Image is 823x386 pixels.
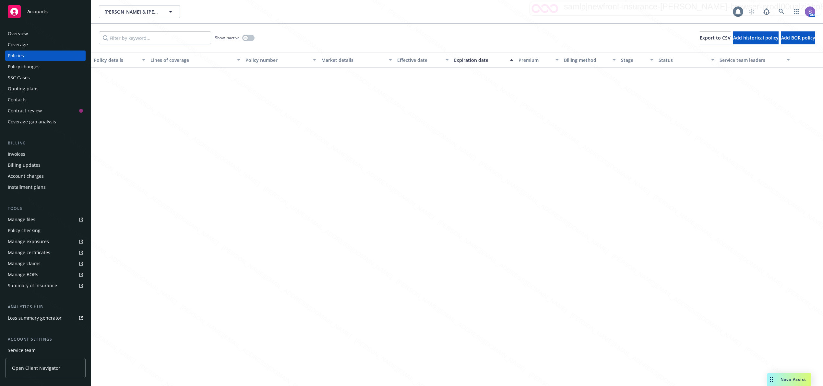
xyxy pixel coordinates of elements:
a: SSC Cases [5,73,86,83]
a: Summary of insurance [5,280,86,291]
a: Policy checking [5,225,86,236]
span: Export to CSV [700,35,731,41]
a: Report a Bug [760,5,773,18]
a: Billing updates [5,160,86,170]
div: Service team [8,345,36,356]
div: Summary of insurance [8,280,57,291]
div: Quoting plans [8,84,39,94]
a: Invoices [5,149,86,159]
a: Switch app [790,5,803,18]
div: Stage [621,57,647,63]
a: Coverage gap analysis [5,117,86,127]
div: Policies [8,51,24,61]
a: Contract review [5,106,86,116]
a: Manage files [5,214,86,225]
div: Account charges [8,171,44,181]
div: Service team leaders [720,57,783,63]
div: Policy changes [8,62,40,72]
button: Lines of coverage [148,52,243,68]
div: Manage BORs [8,269,38,280]
button: Export to CSV [700,31,731,44]
div: Loss summary generator [8,313,62,323]
a: Loss summary generator [5,313,86,323]
div: Tools [5,205,86,212]
a: Policies [5,51,86,61]
button: Add BOR policy [781,31,815,44]
a: Manage certificates [5,247,86,258]
div: Overview [8,28,28,39]
button: Status [656,52,717,68]
a: Start snowing [745,5,758,18]
a: Contacts [5,95,86,105]
div: Billing [5,140,86,146]
a: Manage BORs [5,269,86,280]
div: Policy details [94,57,138,63]
div: Manage files [8,214,35,225]
div: Billing method [564,57,608,63]
a: Manage claims [5,258,86,269]
img: photo [805,6,815,17]
button: Nova Assist [767,373,811,386]
a: Policy changes [5,62,86,72]
button: Market details [319,52,395,68]
button: Premium [516,52,561,68]
div: Policy checking [8,225,41,236]
div: Drag to move [767,373,775,386]
div: Billing updates [8,160,41,170]
div: Coverage [8,40,28,50]
a: Quoting plans [5,84,86,94]
span: [PERSON_NAME] & [PERSON_NAME] [104,8,161,15]
a: Coverage [5,40,86,50]
a: Search [775,5,788,18]
span: Open Client Navigator [12,365,60,371]
a: Account charges [5,171,86,181]
div: Manage claims [8,258,41,269]
div: Status [659,57,707,63]
div: Account settings [5,336,86,343]
div: Coverage gap analysis [8,117,56,127]
button: [PERSON_NAME] & [PERSON_NAME] [99,5,180,18]
a: Overview [5,28,86,39]
a: Manage exposures [5,236,86,247]
a: Accounts [5,3,86,21]
div: Contacts [8,95,27,105]
button: Billing method [561,52,618,68]
a: Service team [5,345,86,356]
a: Installment plans [5,182,86,192]
button: Policy number [243,52,319,68]
button: Effective date [395,52,451,68]
button: Stage [618,52,656,68]
div: Lines of coverage [150,57,233,63]
div: Manage exposures [8,236,49,247]
div: Market details [321,57,385,63]
span: Show inactive [215,35,240,40]
button: Service team leaders [717,52,793,68]
button: Policy details [91,52,148,68]
span: Add BOR policy [781,35,815,41]
div: Policy number [245,57,309,63]
span: Add historical policy [733,35,779,41]
div: Effective date [397,57,442,63]
button: Expiration date [451,52,516,68]
span: Nova Assist [781,377,806,382]
div: Premium [519,57,552,63]
div: Analytics hub [5,304,86,310]
div: Contract review [8,106,42,116]
span: Accounts [27,9,48,14]
div: Invoices [8,149,25,159]
div: Manage certificates [8,247,50,258]
input: Filter by keyword... [99,31,211,44]
div: SSC Cases [8,73,30,83]
div: Installment plans [8,182,46,192]
button: Add historical policy [733,31,779,44]
div: Expiration date [454,57,506,63]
